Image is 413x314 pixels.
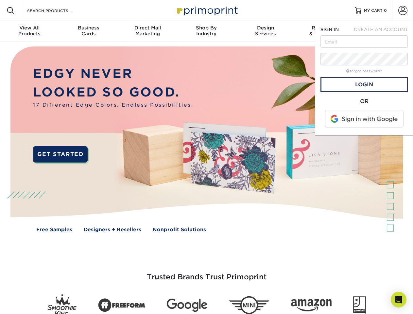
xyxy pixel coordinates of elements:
h3: Trusted Brands Trust Primoprint [15,257,398,289]
span: 17 Different Edge Colors. Endless Possibilities. [33,101,193,109]
input: Email [320,35,408,48]
div: OR [320,97,408,105]
a: GET STARTED [33,146,88,163]
span: 0 [384,8,387,13]
div: Cards [59,25,118,37]
a: Direct MailMarketing [118,21,177,42]
a: Nonprofit Solutions [153,226,206,234]
img: Google [167,299,207,312]
span: SIGN IN [320,27,339,32]
a: DesignServices [236,21,295,42]
span: Business [59,25,118,31]
a: Login [320,77,408,92]
img: Goodwill [353,296,366,314]
a: Free Samples [36,226,72,234]
img: Primoprint [174,3,239,17]
span: Resources [295,25,354,31]
div: & Templates [295,25,354,37]
div: Marketing [118,25,177,37]
a: Shop ByIndustry [177,21,236,42]
span: CREATE AN ACCOUNT [354,27,408,32]
div: Open Intercom Messenger [391,292,406,307]
a: Designers + Resellers [84,226,141,234]
div: Industry [177,25,236,37]
a: Resources& Templates [295,21,354,42]
p: EDGY NEVER [33,64,193,83]
a: forgot password? [346,69,382,73]
span: Direct Mail [118,25,177,31]
span: MY CART [364,8,383,13]
p: LOOKED SO GOOD. [33,83,193,102]
input: SEARCH PRODUCTS..... [26,7,90,14]
div: Services [236,25,295,37]
a: BusinessCards [59,21,118,42]
img: Amazon [291,299,332,312]
span: Shop By [177,25,236,31]
span: Design [236,25,295,31]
